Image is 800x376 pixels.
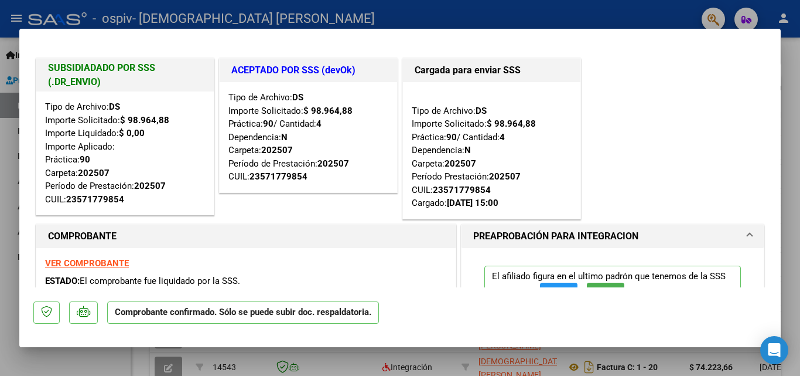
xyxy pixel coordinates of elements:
mat-expansion-panel-header: PREAPROBACIÓN PARA INTEGRACION [461,225,764,248]
strong: 90 [446,132,457,143]
strong: N [464,145,471,155]
div: Open Intercom Messenger [760,336,788,364]
h1: Cargada para enviar SSS [415,63,569,77]
strong: COMPROBANTE [48,231,117,242]
div: 23571779854 [433,184,491,197]
strong: $ 0,00 [119,128,145,138]
strong: $ 98.964,88 [120,115,169,126]
span: El comprobante fue liquidado por la SSS. [80,276,240,286]
strong: 90 [80,154,90,165]
strong: 4 [500,132,505,143]
div: Tipo de Archivo: Importe Solicitado: Importe Liquidado: Importe Aplicado: Práctica: Carpeta: Perí... [45,100,205,206]
strong: 202507 [445,158,476,169]
h1: PREAPROBACIÓN PARA INTEGRACION [473,229,638,243]
a: VER COMPROBANTE [45,258,129,269]
p: El afiliado figura en el ultimo padrón que tenemos de la SSS de [484,266,741,310]
div: Tipo de Archivo: Importe Solicitado: Práctica: / Cantidad: Dependencia: Carpeta: Período de Prest... [228,91,388,184]
strong: $ 98.964,88 [487,118,536,129]
strong: 202507 [489,171,521,182]
div: 23571779854 [66,193,124,206]
strong: $ 98.964,88 [303,106,353,116]
strong: 202507 [317,158,349,169]
strong: DS [292,92,303,103]
div: Tipo de Archivo: Importe Solicitado: Práctica: / Cantidad: Dependencia: Carpeta: Período Prestaci... [412,91,572,210]
strong: DS [109,101,120,112]
strong: DS [476,106,487,116]
h1: ACEPTADO POR SSS (devOk) [231,63,385,77]
strong: 4 [316,118,322,129]
strong: N [281,132,288,143]
strong: 202507 [134,181,166,191]
button: SSS [587,283,624,304]
div: 23571779854 [249,170,307,184]
strong: [DATE] 15:00 [447,198,498,208]
p: Comprobante confirmado. Sólo se puede subir doc. respaldatoria. [107,302,379,324]
span: ESTADO: [45,276,80,286]
strong: 202507 [78,168,110,178]
h1: SUBSIDIADADO POR SSS (.DR_ENVIO) [48,61,202,89]
strong: 202507 [261,145,293,155]
strong: 90 [263,118,273,129]
button: FTP [540,283,577,304]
